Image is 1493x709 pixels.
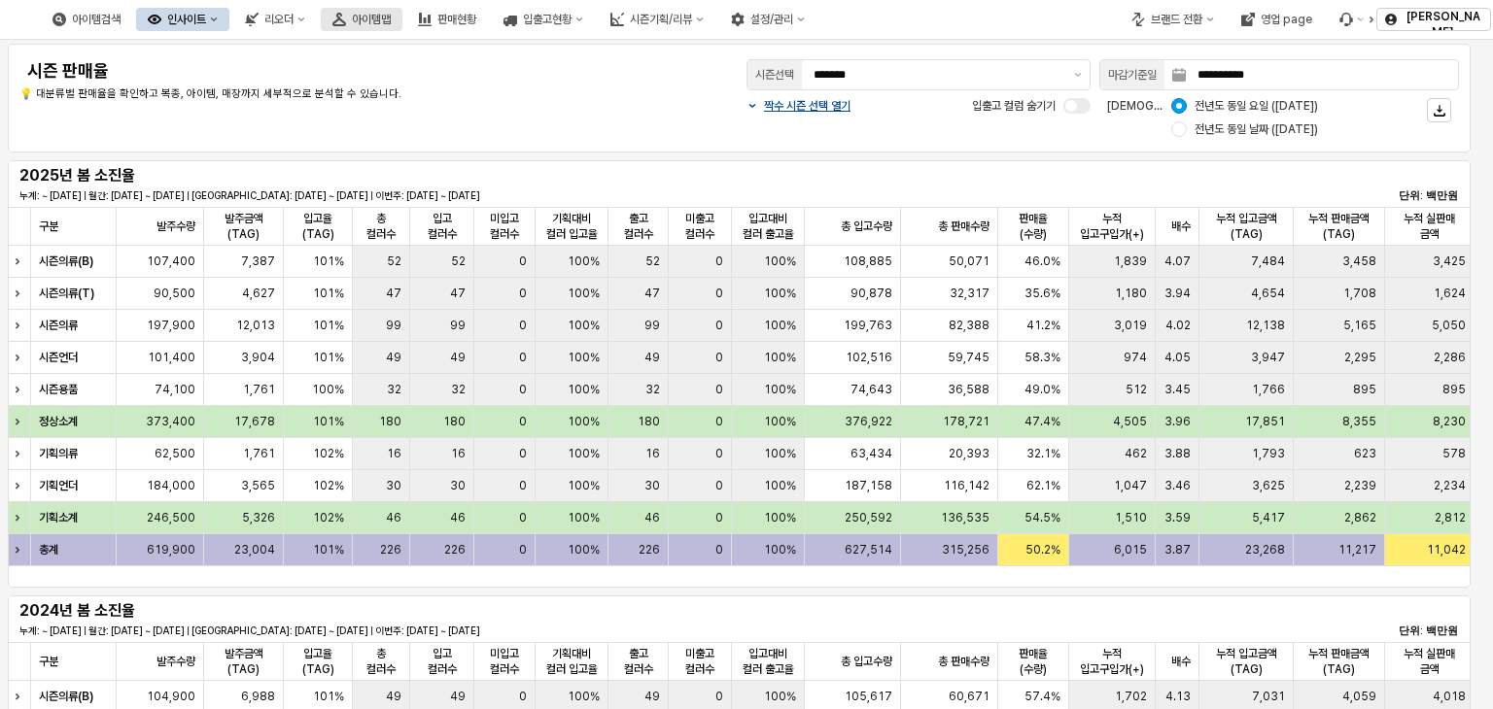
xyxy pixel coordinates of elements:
span: 배수 [1171,654,1191,669]
span: 108,885 [844,253,892,269]
span: 49 [450,350,466,365]
button: 짝수 시즌 선택 열기 [746,98,851,114]
span: 100% [312,382,344,397]
span: 0 [715,350,723,365]
span: 총 컬러수 [361,646,401,677]
span: 입고 컬러수 [418,646,467,677]
span: 226 [380,542,401,557]
span: 180 [379,414,401,429]
p: 단위: 백만원 [1338,187,1458,204]
div: 판매현황 [406,8,488,31]
span: 2,812 [1435,510,1466,525]
button: 설정/관리 [719,8,816,31]
span: 입고대비 컬러 출고율 [740,211,796,242]
span: 3.46 [1164,478,1191,493]
span: 3,019 [1114,318,1147,333]
span: 101% [313,350,344,365]
span: 7,484 [1251,253,1285,269]
span: 총 입고수량 [841,219,892,234]
span: 974 [1124,350,1147,365]
span: 52 [387,253,401,269]
span: 0 [519,689,527,704]
span: 1,766 [1252,382,1285,397]
span: 누적 입고구입가(+) [1077,646,1147,677]
span: 895 [1442,382,1466,397]
span: 판매율(수량) [1006,646,1060,677]
span: 105,617 [845,689,892,704]
span: 4.02 [1165,318,1191,333]
button: 브랜드 전환 [1120,8,1226,31]
font: 아이템검색 [72,13,121,26]
span: 199,763 [844,318,892,333]
span: 41.2% [1026,318,1060,333]
span: 16 [451,446,466,461]
div: Expand row [8,374,33,405]
span: 1,793 [1252,446,1285,461]
span: 100% [764,446,796,461]
span: 101% [313,318,344,333]
span: 0 [519,253,527,269]
span: 101,400 [148,350,195,365]
span: 1,839 [1114,253,1147,269]
span: 구분 [39,219,58,234]
span: 16 [387,446,401,461]
span: 누적 입고금액(TAG) [1207,211,1285,242]
span: 8,230 [1433,414,1466,429]
span: 74,100 [155,382,195,397]
span: 512 [1126,382,1147,397]
strong: 총계 [39,543,58,557]
span: 12,138 [1246,318,1285,333]
span: 100% [568,510,600,525]
span: 49 [386,689,401,704]
span: 누적 판매금액(TAG) [1302,211,1376,242]
span: 46.0% [1024,253,1060,269]
span: 1,761 [243,446,275,461]
span: 누적 판매금액(TAG) [1302,646,1376,677]
span: 100% [568,350,600,365]
span: 0 [519,446,527,461]
span: 52 [451,253,466,269]
font: 시즌기획/리뷰 [630,13,692,26]
span: 62.1% [1026,478,1060,493]
span: 11,217 [1338,542,1376,557]
span: 0 [715,478,723,493]
span: 발주수량 [156,219,195,234]
span: 0 [519,478,527,493]
span: 107,400 [147,253,195,269]
span: 0 [715,286,723,301]
span: 100% [568,478,600,493]
font: 설정/관리 [750,13,793,26]
button: 리오더 [233,8,317,31]
strong: 시즌의류(T) [39,287,94,300]
span: 발주수량 [156,654,195,669]
span: 4,505 [1113,414,1147,429]
div: Expand row [8,470,33,501]
span: 0 [519,318,527,333]
span: 32.1% [1026,446,1060,461]
span: 197,900 [147,318,195,333]
span: 895 [1353,382,1376,397]
strong: 시즌용품 [39,383,78,396]
span: 출고 컬러수 [616,211,660,242]
span: 100% [568,414,600,429]
span: 0 [519,414,527,429]
span: 5,050 [1432,318,1466,333]
span: 4.07 [1164,253,1191,269]
span: 101% [313,414,344,429]
span: 0 [519,286,527,301]
span: 102% [313,510,344,525]
span: 0 [519,542,527,557]
span: 50,071 [949,253,990,269]
span: 판매율(수량) [1006,211,1060,242]
span: 184,000 [147,478,195,493]
span: 246,500 [147,510,195,525]
span: 3.87 [1164,542,1191,557]
strong: 시즌의류 [39,319,78,332]
div: Expand row [8,310,33,341]
span: 2,239 [1344,478,1376,493]
span: 63,434 [851,446,892,461]
span: 49.0% [1024,382,1060,397]
span: 102% [313,446,344,461]
span: 0 [715,510,723,525]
